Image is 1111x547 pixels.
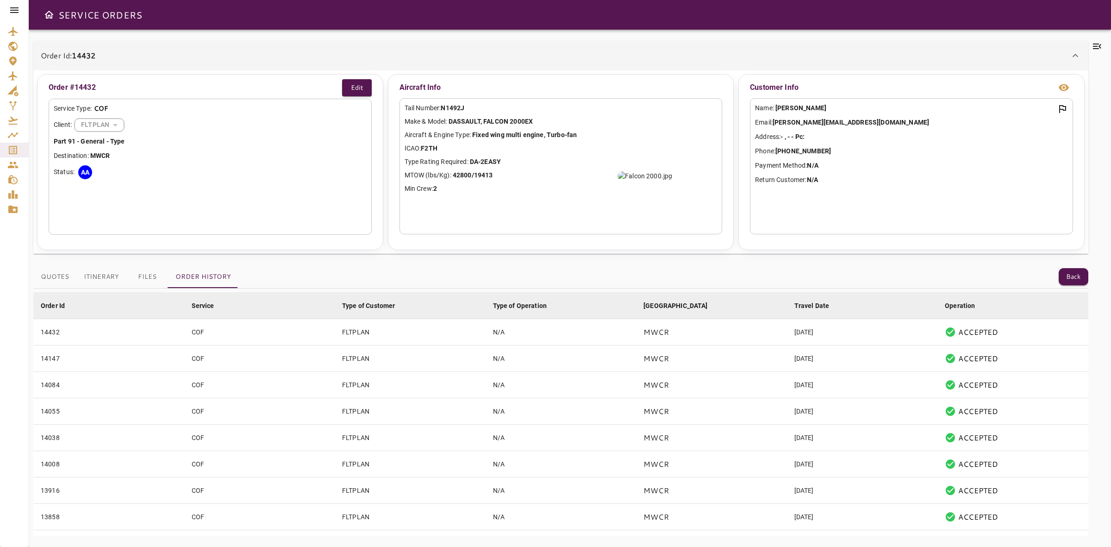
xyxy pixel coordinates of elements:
[755,146,1068,156] p: Phone:
[335,451,486,477] td: FLTPLAN
[184,345,335,371] td: COF
[33,41,1088,70] div: Order Id:14432
[405,157,718,167] p: Type Rating Required:
[335,398,486,424] td: FLTPLAN
[486,424,637,451] td: N/A
[33,266,76,288] button: Quotes
[335,345,486,371] td: FLTPLAN
[486,345,637,371] td: N/A
[643,300,720,311] span: [GEOGRAPHIC_DATA]
[49,82,96,93] p: Order #14432
[335,477,486,503] td: FLTPLAN
[72,50,95,61] b: 14432
[787,371,938,398] td: [DATE]
[958,485,998,496] p: ACCEPTED
[958,379,998,390] p: ACCEPTED
[773,119,929,126] b: [PERSON_NAME][EMAIL_ADDRESS][DOMAIN_NAME]
[342,300,407,311] span: Type of Customer
[96,152,101,159] b: W
[405,103,718,113] p: Tail Number:
[958,432,998,443] p: ACCEPTED
[33,266,238,288] div: basic tabs example
[405,144,718,153] p: ICAO:
[405,117,718,126] p: Make & Model:
[78,165,92,179] div: AA
[54,104,367,113] div: Service Type:
[493,300,559,311] span: Type of Operation
[192,300,226,311] span: Service
[126,266,168,288] button: Files
[1055,78,1073,97] button: view info
[41,459,177,469] div: 14008
[184,398,335,424] td: COF
[958,459,998,470] p: ACCEPTED
[54,118,367,132] div: Client:
[168,266,238,288] button: Order History
[399,79,723,96] p: Aircraft Info
[1059,268,1088,285] button: Back
[780,133,805,140] b: - , - - Pc:
[41,407,177,416] div: 14055
[787,345,938,371] td: [DATE]
[486,371,637,398] td: N/A
[405,170,718,180] p: MTOW (lbs/Kg):
[54,151,367,161] p: Destination:
[41,300,77,311] span: Order Id
[90,152,96,159] b: M
[101,152,106,159] b: C
[958,511,998,522] p: ACCEPTED
[184,477,335,503] td: COF
[335,424,486,451] td: FLTPLAN
[192,300,214,311] div: Service
[41,433,177,442] div: 14038
[184,319,335,345] td: COF
[41,327,177,337] div: 14432
[54,167,75,177] p: Status:
[787,451,938,477] td: [DATE]
[40,6,58,24] button: Open drawer
[945,300,987,311] span: Operation
[41,354,177,363] div: 14147
[794,300,830,311] div: Travel Date
[755,161,1068,170] p: Payment Method:
[945,300,975,311] div: Operation
[54,137,367,146] p: Part 91 - General - Type
[76,266,126,288] button: Itinerary
[486,451,637,477] td: N/A
[184,424,335,451] td: COF
[106,152,110,159] b: R
[486,477,637,503] td: N/A
[335,503,486,530] td: FLTPLAN
[41,300,65,311] div: Order Id
[755,175,1068,185] p: Return Customer:
[493,300,547,311] div: Type of Operation
[807,162,818,169] b: N/A
[643,327,669,338] p: MWCR
[787,424,938,451] td: [DATE]
[958,406,998,417] p: ACCEPTED
[618,171,672,181] img: Falcon 2000.jpg
[335,319,486,345] td: FLTPLAN
[405,130,718,140] p: Aircraft & Engine Type:
[958,353,998,364] p: ACCEPTED
[643,459,669,470] p: MWCR
[643,485,669,496] p: MWCR
[41,50,95,61] p: Order Id:
[75,113,124,137] div: FLTPLAN
[643,511,669,522] p: MWCR
[184,371,335,398] td: COF
[33,70,1088,254] div: Order Id:14432
[643,406,669,417] p: MWCR
[342,300,395,311] div: Type of Customer
[41,512,177,522] div: 13858
[41,486,177,495] div: 13916
[58,7,142,22] h6: SERVICE ORDERS
[94,104,108,113] p: COF
[755,132,1068,142] p: Address:
[335,371,486,398] td: FLTPLAN
[405,184,718,194] p: Min Crew:
[807,176,818,183] b: N/A
[643,432,669,443] p: MWCR
[958,327,998,338] p: ACCEPTED
[486,503,637,530] td: N/A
